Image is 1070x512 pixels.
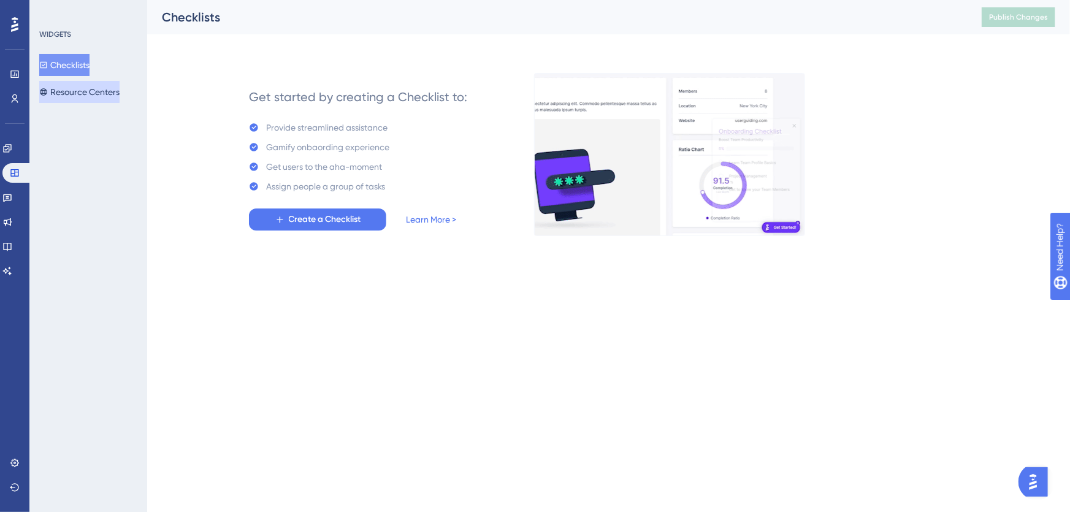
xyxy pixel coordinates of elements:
[249,88,467,105] div: Get started by creating a Checklist to:
[989,12,1048,22] span: Publish Changes
[162,9,951,26] div: Checklists
[266,140,389,155] div: Gamify onbaording experience
[249,208,386,231] button: Create a Checklist
[39,29,71,39] div: WIDGETS
[266,159,382,174] div: Get users to the aha-moment
[39,54,90,76] button: Checklists
[266,120,388,135] div: Provide streamlined assistance
[289,212,361,227] span: Create a Checklist
[982,7,1055,27] button: Publish Changes
[29,3,77,18] span: Need Help?
[266,179,385,194] div: Assign people a group of tasks
[406,212,456,227] a: Learn More >
[1018,464,1055,500] iframe: UserGuiding AI Assistant Launcher
[534,73,805,236] img: e28e67207451d1beac2d0b01ddd05b56.gif
[39,81,120,103] button: Resource Centers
